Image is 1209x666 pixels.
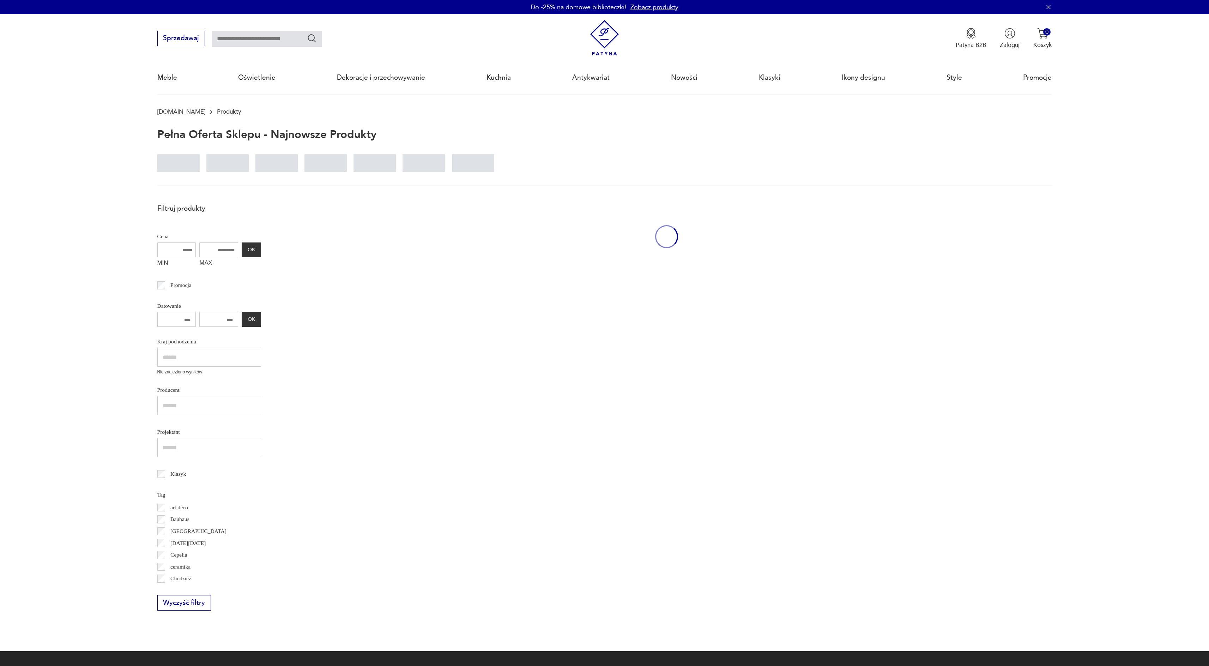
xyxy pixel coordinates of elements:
img: Ikona koszyka [1037,28,1048,39]
p: Zaloguj [1000,41,1020,49]
p: Do -25% na domowe biblioteczki! [531,3,626,12]
label: MAX [199,257,238,271]
a: Ikona medaluPatyna B2B [956,28,986,49]
label: MIN [157,257,196,271]
p: Producent [157,385,261,395]
button: Patyna B2B [956,28,986,49]
p: Ćmielów [170,586,191,595]
p: Bauhaus [170,515,189,524]
img: Patyna - sklep z meblami i dekoracjami vintage [587,20,622,56]
div: oval-loading [655,200,678,274]
p: Datowanie [157,301,261,311]
button: Sprzedawaj [157,31,205,46]
button: OK [242,312,261,327]
p: ceramika [170,562,191,571]
a: [DOMAIN_NAME] [157,108,205,115]
img: Ikonka użytkownika [1004,28,1015,39]
a: Oświetlenie [238,61,276,94]
a: Nowości [671,61,697,94]
a: Sprzedawaj [157,36,205,42]
p: Kraj pochodzenia [157,337,261,346]
button: Zaloguj [1000,28,1020,49]
p: Filtruj produkty [157,204,261,213]
a: Ikony designu [842,61,885,94]
a: Promocje [1023,61,1052,94]
button: Wyczyść filtry [157,595,211,611]
a: Dekoracje i przechowywanie [337,61,425,94]
p: Patyna B2B [956,41,986,49]
a: Klasyki [759,61,780,94]
div: 0 [1043,28,1051,36]
h1: Pełna oferta sklepu - najnowsze produkty [157,129,376,141]
a: Antykwariat [572,61,610,94]
img: Ikona medalu [966,28,977,39]
p: Tag [157,490,261,499]
p: Nie znaleziono wyników [157,369,261,376]
a: Zobacz produkty [630,3,678,12]
p: Klasyk [170,469,186,479]
p: Chodzież [170,574,191,583]
button: 0Koszyk [1033,28,1052,49]
p: Produkty [217,108,241,115]
p: Cena [157,232,261,241]
p: Promocja [170,281,192,290]
button: OK [242,242,261,257]
a: Style [947,61,962,94]
p: [DATE][DATE] [170,539,206,548]
p: art deco [170,503,188,512]
p: Projektant [157,427,261,437]
button: Szukaj [307,33,317,43]
p: Koszyk [1033,41,1052,49]
p: Cepelia [170,550,187,559]
p: [GEOGRAPHIC_DATA] [170,527,226,536]
a: Meble [157,61,177,94]
a: Kuchnia [486,61,511,94]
